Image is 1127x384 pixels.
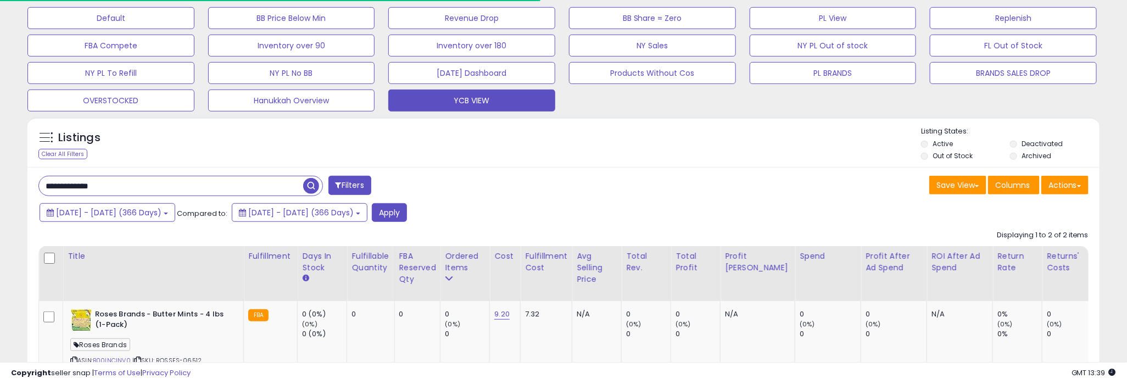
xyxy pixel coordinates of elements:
a: 9.20 [494,309,510,320]
div: 0 (0%) [302,329,347,339]
div: 0 [676,309,720,319]
div: Profit [PERSON_NAME] [725,251,790,274]
div: Cost [494,251,516,262]
small: (0%) [445,320,460,329]
div: Return Rate [997,251,1037,274]
div: seller snap | | [11,368,191,379]
a: Terms of Use [94,368,141,378]
div: 0 [626,309,671,319]
button: Columns [988,176,1040,194]
div: Spend [800,251,856,262]
label: Deactivated [1022,139,1063,148]
button: Filters [328,176,371,195]
small: (0%) [626,320,641,329]
div: 0% [997,309,1042,319]
span: [DATE] - [DATE] (366 Days) [56,207,161,218]
div: Ordered Items [445,251,485,274]
button: PL View [750,7,917,29]
div: ROI After Ad Spend [931,251,988,274]
div: 0 [1047,309,1091,319]
div: Total Rev. [626,251,666,274]
img: 51Qbjzeo3YL._SL40_.jpg [70,309,92,331]
button: Hanukkah Overview [208,90,375,112]
div: Days In Stock [302,251,342,274]
button: Default [27,7,194,29]
small: (0%) [866,320,881,329]
div: 0 [352,309,386,319]
button: NY PL No BB [208,62,375,84]
small: (0%) [800,320,815,329]
small: (0%) [997,320,1013,329]
div: Clear All Filters [38,149,87,159]
div: Fulfillable Quantity [352,251,389,274]
span: Compared to: [177,208,227,219]
small: FBA [248,309,269,321]
button: Save View [929,176,986,194]
button: FBA Compete [27,35,194,57]
button: Replenish [930,7,1097,29]
button: Inventory over 180 [388,35,555,57]
b: Roses Brands - Butter Mints - 4 lbs (1-Pack) [95,309,228,332]
button: FL Out of Stock [930,35,1097,57]
button: NY PL Out of stock [750,35,917,57]
div: 0 (0%) [302,309,347,319]
button: Inventory over 90 [208,35,375,57]
button: BB Share = Zero [569,7,736,29]
strong: Copyright [11,368,51,378]
span: 2025-09-16 13:39 GMT [1072,368,1116,378]
div: 0 [866,309,927,319]
div: Returns' Costs [1047,251,1087,274]
div: 0 [866,329,927,339]
div: 7.32 [525,309,563,319]
div: Avg Selling Price [577,251,617,285]
button: Apply [372,203,407,222]
button: Actions [1041,176,1089,194]
span: [DATE] - [DATE] (366 Days) [248,207,354,218]
small: Days In Stock. [302,274,309,283]
div: 0% [997,329,1042,339]
button: [DATE] - [DATE] (366 Days) [232,203,367,222]
div: 0 [445,309,489,319]
button: BRANDS SALES DROP [930,62,1097,84]
h5: Listings [58,130,101,146]
label: Active [933,139,953,148]
button: NY Sales [569,35,736,57]
div: N/A [577,309,613,319]
small: (0%) [1047,320,1062,329]
button: NY PL To Refill [27,62,194,84]
div: 0 [399,309,432,319]
button: OVERSTOCKED [27,90,194,112]
label: Out of Stock [933,151,973,160]
button: Products Without Cos [569,62,736,84]
p: Listing States: [921,126,1099,137]
div: Total Profit [676,251,716,274]
button: [DATE] Dashboard [388,62,555,84]
a: Privacy Policy [142,368,191,378]
button: BB Price Below Min [208,7,375,29]
div: N/A [931,309,984,319]
div: 0 [626,329,671,339]
div: 0 [800,309,861,319]
div: Profit After Ad Spend [866,251,922,274]
small: (0%) [302,320,317,329]
div: 0 [445,329,489,339]
label: Archived [1022,151,1051,160]
div: Title [68,251,239,262]
small: (0%) [676,320,691,329]
div: 0 [800,329,861,339]
button: Revenue Drop [388,7,555,29]
div: Fulfillment [248,251,293,262]
div: Fulfillment Cost [525,251,567,274]
span: Roses Brands [70,338,130,351]
button: [DATE] - [DATE] (366 Days) [40,203,175,222]
button: PL BRANDS [750,62,917,84]
div: N/A [725,309,786,319]
span: Columns [995,180,1030,191]
div: 0 [1047,329,1091,339]
div: FBA Reserved Qty [399,251,436,285]
button: YCB VIEW [388,90,555,112]
div: 0 [676,329,720,339]
div: Displaying 1 to 2 of 2 items [997,230,1089,241]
